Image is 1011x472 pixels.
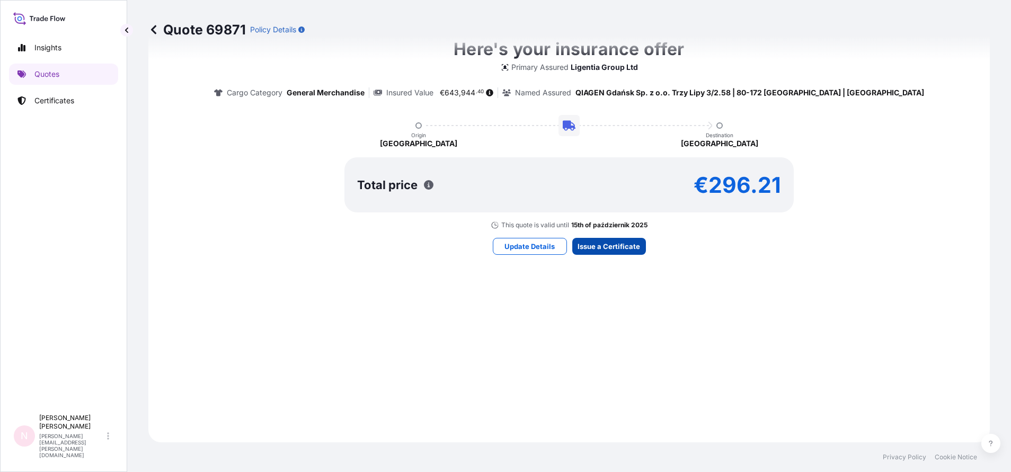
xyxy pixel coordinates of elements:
[883,453,926,461] a: Privacy Policy
[445,89,459,96] span: 643
[681,138,758,149] p: [GEOGRAPHIC_DATA]
[504,241,555,252] p: Update Details
[9,37,118,58] a: Insights
[571,62,638,73] p: Ligentia Group Ltd
[411,132,426,138] p: Origin
[380,138,457,149] p: [GEOGRAPHIC_DATA]
[476,90,477,94] span: .
[287,87,365,98] p: General Merchandise
[477,90,484,94] span: 40
[706,132,733,138] p: Destination
[459,89,461,96] span: ,
[21,431,28,441] span: N
[571,221,648,229] p: 15th of październik 2025
[440,89,445,96] span: €
[9,64,118,85] a: Quotes
[501,221,569,229] p: This quote is valid until
[39,414,105,431] p: [PERSON_NAME] [PERSON_NAME]
[461,89,475,96] span: 944
[493,238,567,255] button: Update Details
[39,433,105,458] p: [PERSON_NAME][EMAIL_ADDRESS][PERSON_NAME][DOMAIN_NAME]
[34,42,61,53] p: Insights
[148,21,246,38] p: Quote 69871
[34,95,74,106] p: Certificates
[578,241,640,252] p: Issue a Certificate
[935,453,977,461] a: Cookie Notice
[357,180,418,190] p: Total price
[250,24,296,35] p: Policy Details
[34,69,59,79] p: Quotes
[511,62,569,73] p: Primary Assured
[694,176,781,193] p: €296.21
[386,87,433,98] p: Insured Value
[575,87,924,98] p: QIAGEN Gdańsk Sp. z o.o. Trzy Lipy 3/2.58 | 80-172 [GEOGRAPHIC_DATA] | [GEOGRAPHIC_DATA]
[572,238,646,255] button: Issue a Certificate
[9,90,118,111] a: Certificates
[227,87,282,98] p: Cargo Category
[515,87,571,98] p: Named Assured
